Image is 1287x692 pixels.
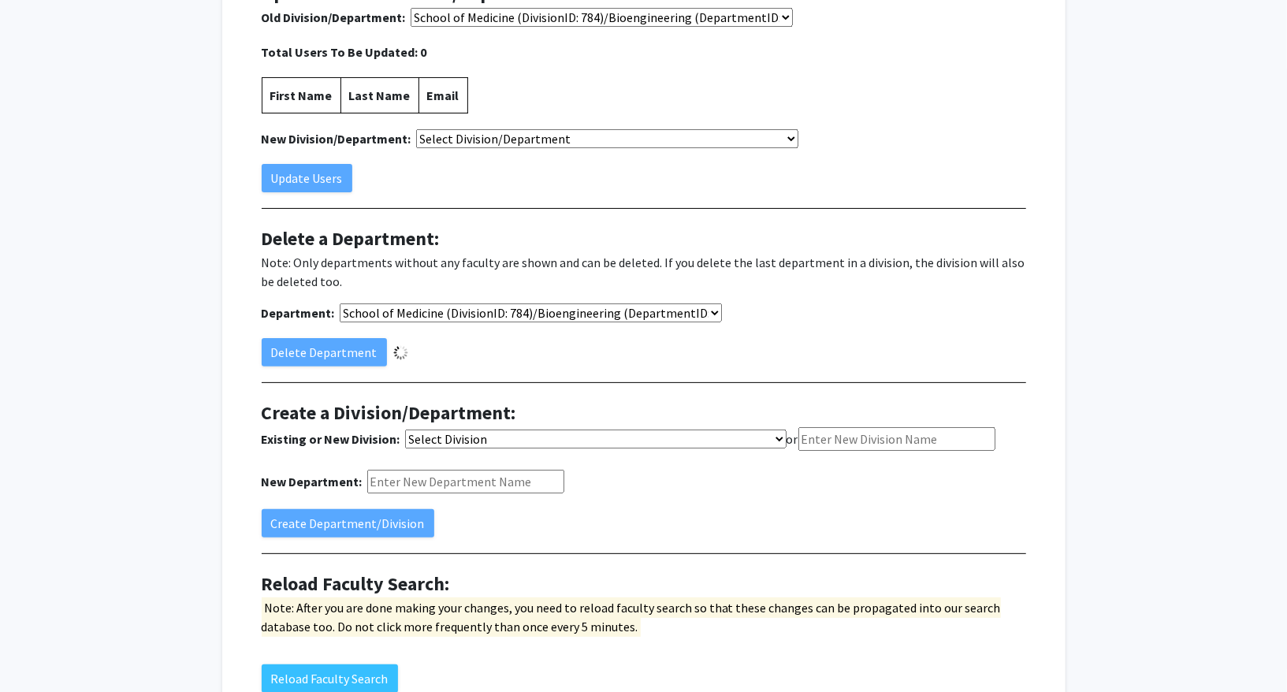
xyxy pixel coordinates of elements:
[262,509,434,538] button: Create Department/Division
[262,430,400,448] label: Existing or New Division:
[340,78,418,113] th: Last Name
[262,8,406,27] label: Old Division/Department:
[262,472,363,491] label: New Department:
[262,303,335,322] label: Department:
[262,338,387,366] button: Delete Department
[262,571,450,596] span: Reload Faculty Search:
[387,339,415,366] img: Loading
[262,226,440,251] span: Delete a Department:
[418,78,467,113] th: Email
[262,164,352,192] button: Update Users
[262,129,411,148] label: New Division/Department:
[262,597,1001,637] mark: Note: After you are done making your changes, you need to reload faculty search so that these cha...
[367,470,564,493] input: Enter New Department Name
[262,427,1026,493] div: or
[12,621,67,680] iframe: Chat
[262,43,1026,61] span: Total Users To Be Updated: 0
[262,78,340,113] th: First Name
[262,400,516,425] span: Create a Division/Department:
[262,253,1026,291] p: Note: Only departments without any faculty are shown and can be deleted. If you delete the last d...
[798,427,995,451] input: Enter New Division Name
